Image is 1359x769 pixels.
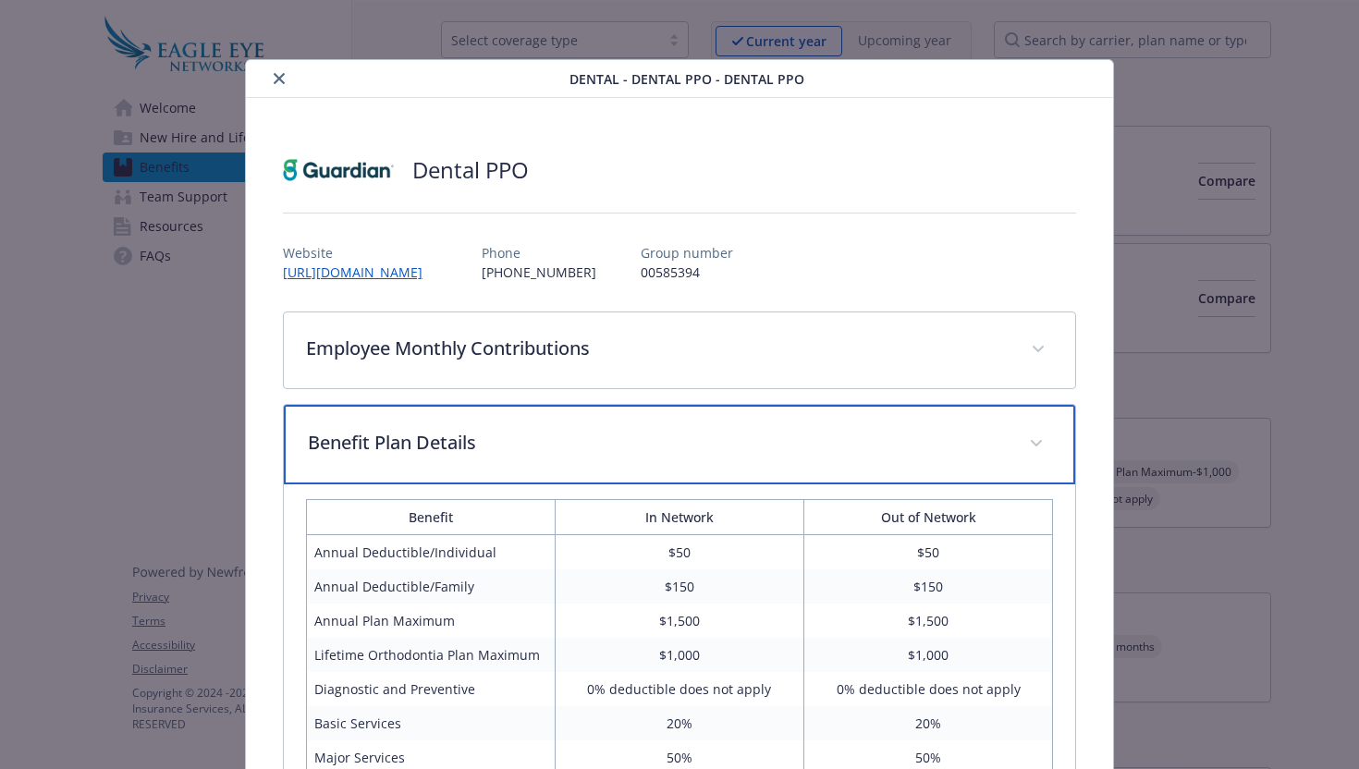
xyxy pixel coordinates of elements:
p: 00585394 [641,262,733,282]
h2: Dental PPO [412,154,529,186]
td: $50 [555,535,803,570]
button: close [268,67,290,90]
p: [PHONE_NUMBER] [482,262,596,282]
td: Annual Deductible/Individual [306,535,555,570]
div: Benefit Plan Details [284,405,1076,484]
td: $1,500 [555,604,803,638]
span: Dental - Dental PPO - Dental PPO [569,69,804,89]
p: Website [283,243,437,262]
th: Out of Network [804,500,1053,535]
th: Benefit [306,500,555,535]
td: Lifetime Orthodontia Plan Maximum [306,638,555,672]
td: 20% [555,706,803,740]
td: $150 [804,569,1053,604]
td: $1,500 [804,604,1053,638]
p: Employee Monthly Contributions [306,335,1010,362]
img: Guardian [283,142,394,198]
td: Diagnostic and Preventive [306,672,555,706]
td: $1,000 [555,638,803,672]
th: In Network [555,500,803,535]
div: Employee Monthly Contributions [284,312,1076,388]
td: Annual Deductible/Family [306,569,555,604]
td: $1,000 [804,638,1053,672]
p: Group number [641,243,733,262]
td: 0% deductible does not apply [804,672,1053,706]
td: $150 [555,569,803,604]
a: [URL][DOMAIN_NAME] [283,263,437,281]
p: Benefit Plan Details [308,429,1008,457]
td: $50 [804,535,1053,570]
td: 20% [804,706,1053,740]
p: Phone [482,243,596,262]
td: Annual Plan Maximum [306,604,555,638]
td: Basic Services [306,706,555,740]
td: 0% deductible does not apply [555,672,803,706]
